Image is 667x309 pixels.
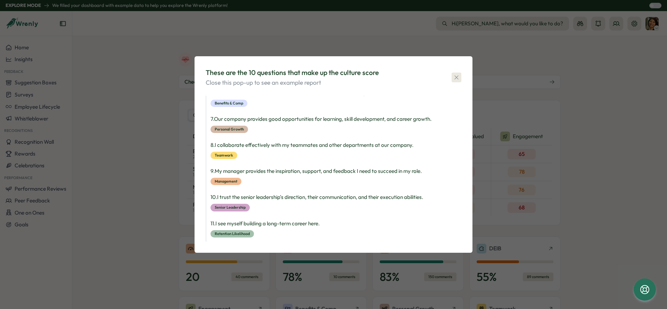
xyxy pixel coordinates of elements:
[211,167,422,175] p: 9 . My manager provides the inspiration, support, and feedback I need to succeed in my role.
[211,230,254,237] div: Retention Likelihood
[206,78,379,87] span: Close this pop-up to see an example report
[211,141,413,149] p: 8 . I collaborate effectively with my teammates and other departments at our company.
[211,126,248,133] div: Personal Growth
[211,178,241,185] div: Management
[211,152,237,159] div: Teamwork
[211,115,431,123] p: 7 . Our company provides good opportunities for learning, skill development, and career growth.
[211,204,250,211] div: Senior Leadership
[206,67,379,78] span: These are the 10 questions that make up the culture score
[211,220,320,227] p: 11 . I see myself building a long-term career here.
[211,100,247,107] div: Benefits & Comp
[211,193,423,201] p: 10 . I trust the senior leadership's direction, their communication, and their execution abilities.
